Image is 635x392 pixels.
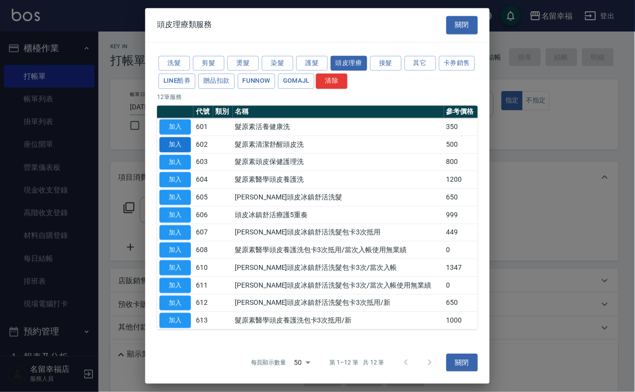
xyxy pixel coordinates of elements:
button: 染髮 [262,56,293,71]
td: 1347 [444,259,478,277]
button: 接髮 [370,56,402,71]
td: 髮原素醫學頭皮養護洗包卡3次抵用/當次入帳使用無業績 [233,241,444,259]
td: 頭皮冰鎮舒活療護5重奏 [233,206,444,224]
p: 每頁顯示數量 [251,359,286,367]
td: 611 [193,277,213,294]
button: 關閉 [446,354,478,372]
button: 清除 [316,74,348,89]
div: 50 [290,349,314,376]
td: 1200 [444,171,478,189]
td: [PERSON_NAME]頭皮冰鎮舒活洗髮包卡3次/當次入帳 [233,259,444,277]
button: 加入 [159,243,191,258]
button: 加入 [159,137,191,152]
th: 名稱 [233,105,444,118]
button: 關閉 [446,16,478,34]
td: 髮原素頭皮保健護理洗 [233,153,444,171]
td: 612 [193,294,213,312]
button: FUNNOW [238,74,275,89]
td: 602 [193,136,213,154]
button: 加入 [159,190,191,205]
td: 607 [193,224,213,241]
td: [PERSON_NAME]頭皮冰鎮舒活洗髮包卡3次抵用/新 [233,294,444,312]
button: 加入 [159,295,191,311]
button: 護髮 [296,56,328,71]
td: 604 [193,171,213,189]
p: 12 筆服務 [157,93,478,101]
td: 603 [193,153,213,171]
td: 449 [444,224,478,241]
td: 500 [444,136,478,154]
button: 其它 [405,56,436,71]
td: 0 [444,277,478,294]
td: 0 [444,241,478,259]
td: 650 [444,294,478,312]
button: 加入 [159,155,191,170]
button: 加入 [159,172,191,188]
td: 350 [444,118,478,136]
td: 1000 [444,312,478,329]
td: 髮原素活養健康洗 [233,118,444,136]
td: 800 [444,153,478,171]
button: 加入 [159,278,191,293]
button: 燙髮 [227,56,259,71]
button: 加入 [159,313,191,328]
td: 613 [193,312,213,329]
button: 頭皮理療 [331,56,367,71]
th: 類別 [213,105,233,118]
span: 頭皮理療類服務 [157,20,212,30]
button: 加入 [159,225,191,240]
button: 加入 [159,207,191,223]
button: 贈品扣款 [198,74,235,89]
button: 加入 [159,119,191,134]
td: [PERSON_NAME]頭皮冰鎮舒活洗髮包卡3次/當次入帳使用無業績 [233,277,444,294]
td: 髮原素醫學頭皮養護洗包卡3次抵用/新 [233,312,444,329]
button: 卡券銷售 [439,56,476,71]
td: [PERSON_NAME]頭皮冰鎮舒活洗髮 [233,189,444,206]
td: 601 [193,118,213,136]
td: 605 [193,189,213,206]
td: 606 [193,206,213,224]
td: 610 [193,259,213,277]
td: [PERSON_NAME]頭皮冰鎮舒活洗髮包卡3次抵用 [233,224,444,241]
button: LINE酷券 [159,74,195,89]
td: 608 [193,241,213,259]
td: 999 [444,206,478,224]
td: 髮原素清潔舒醒頭皮洗 [233,136,444,154]
th: 參考價格 [444,105,478,118]
td: 髮原素醫學頭皮養護洗 [233,171,444,189]
button: GOMAJL [278,74,315,89]
th: 代號 [193,105,213,118]
button: 洗髮 [159,56,190,71]
button: 剪髮 [193,56,224,71]
td: 650 [444,189,478,206]
button: 加入 [159,260,191,275]
p: 第 1–12 筆 共 12 筆 [330,359,384,367]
